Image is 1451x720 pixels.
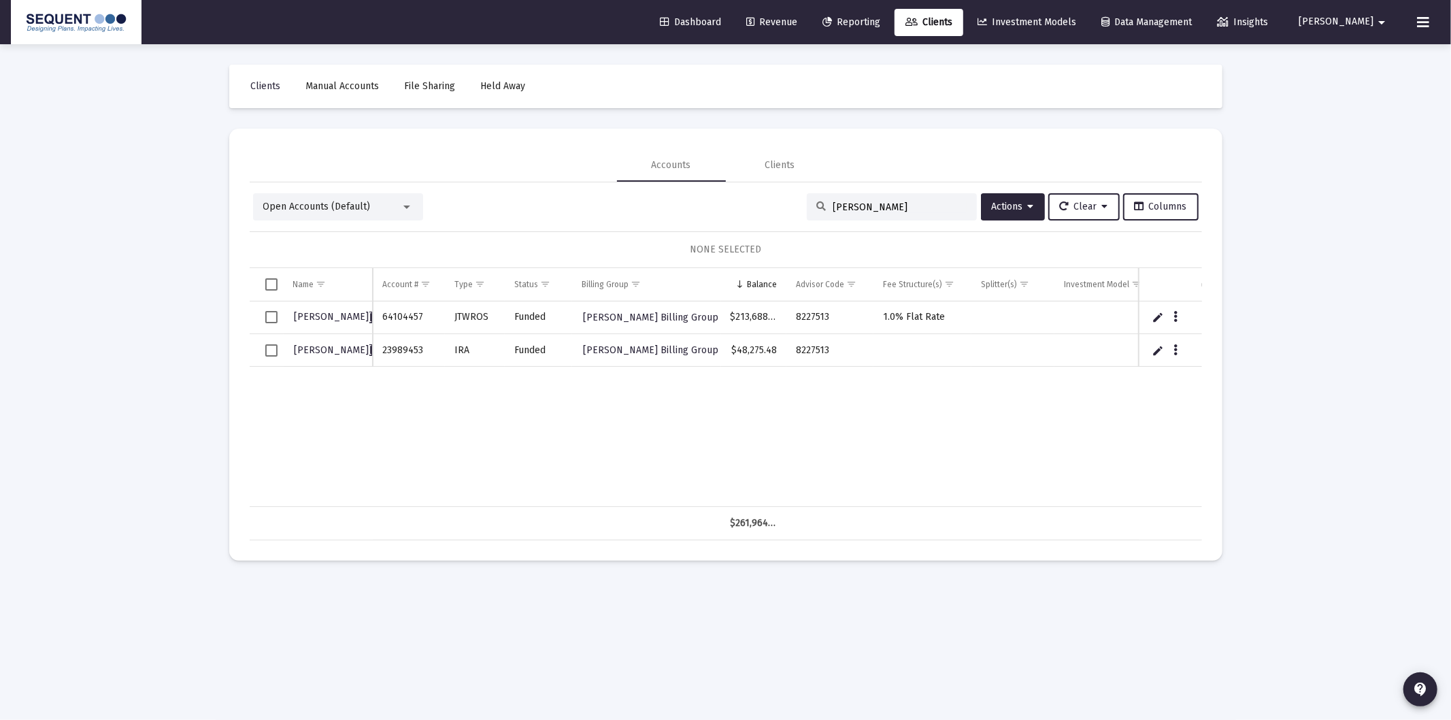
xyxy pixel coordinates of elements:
td: IRA [445,334,505,367]
td: $48,275.48 [721,334,786,367]
div: Select all [265,278,278,291]
td: 23989453 [373,334,445,367]
a: Data Management [1090,9,1203,36]
div: Status [514,279,538,290]
a: Revenue [735,9,808,36]
button: Columns [1123,193,1199,220]
div: Account # [382,279,418,290]
a: File Sharing [394,73,467,100]
div: Fee Structure(s) [883,279,942,290]
button: Actions [981,193,1045,220]
td: Column Status [505,268,572,301]
span: Show filter options for column 'Investment Model' [1131,279,1141,289]
div: Splitter(s) [981,279,1017,290]
a: Dashboard [649,9,732,36]
td: Column Type [445,268,505,301]
span: Revenue [746,16,797,28]
td: Column Fee Structure(s) [873,268,972,301]
input: Search [833,201,967,213]
div: Accounts [652,159,691,172]
a: Held Away [470,73,537,100]
span: [PERSON_NAME] Billing Group [583,312,718,323]
div: Funded [514,344,563,357]
a: [PERSON_NAME][PERSON_NAME] [293,307,446,327]
span: Clear [1060,201,1108,212]
div: Funded [514,310,563,324]
span: Show filter options for column 'Type' [475,279,485,289]
div: Advisor Code [796,279,844,290]
span: [PERSON_NAME] [1299,16,1373,28]
a: [PERSON_NAME][PERSON_NAME] [293,340,446,361]
div: $261,964.19 [731,517,777,530]
div: Investment Model [1064,279,1129,290]
span: Show filter options for column 'Splitter(s)' [1019,279,1029,289]
span: Actions [992,201,1034,212]
div: Type [454,279,473,290]
span: [PERSON_NAME] [295,344,444,356]
span: [PERSON_NAME] [369,312,444,323]
td: 8227513 [786,334,873,367]
span: File Sharing [405,80,456,92]
span: Clients [905,16,952,28]
td: Column Balance [721,268,786,301]
span: Reporting [822,16,880,28]
a: [PERSON_NAME] Billing Group [582,308,720,327]
span: [PERSON_NAME] [295,311,444,323]
div: Clients [765,159,795,172]
a: Edit [1152,311,1164,323]
span: Insights [1217,16,1268,28]
span: Show filter options for column 'Account #' [420,279,431,289]
div: Select row [265,344,278,357]
td: Column Billing Group [572,268,720,301]
a: Insights [1206,9,1279,36]
div: Billing Group [582,279,629,290]
td: Column Account # [373,268,445,301]
span: Clients [251,80,281,92]
td: $213,688.71 [721,301,786,334]
span: Show filter options for column 'Name' [316,279,327,289]
td: JTWROS [445,301,505,334]
a: Investment Models [967,9,1087,36]
span: Show filter options for column 'Billing Group' [631,279,641,289]
span: Columns [1135,201,1187,212]
td: Column Splitter(s) [971,268,1054,301]
span: Data Management [1101,16,1192,28]
td: Column Advisor Code [786,268,873,301]
span: Show filter options for column 'Status' [540,279,550,289]
td: Column Investment Model [1054,268,1163,301]
td: 64104457 [373,301,445,334]
a: Clients [895,9,963,36]
a: Edit [1152,344,1164,357]
span: [PERSON_NAME] Billing Group [583,344,718,356]
span: Show filter options for column 'Fee Structure(s)' [944,279,954,289]
a: Manual Accounts [295,73,390,100]
mat-icon: arrow_drop_down [1373,9,1390,36]
div: Balance [747,279,777,290]
div: NONE SELECTED [261,243,1191,257]
td: 8227513 [786,301,873,334]
span: Held Away [481,80,526,92]
div: Select row [265,311,278,323]
div: Name [293,279,314,290]
a: Reporting [812,9,891,36]
span: Open Accounts (Default) [263,201,371,212]
span: Show filter options for column 'Advisor Code' [846,279,856,289]
img: Dashboard [21,9,131,36]
span: Manual Accounts [306,80,380,92]
div: Data grid [250,268,1202,540]
a: Clients [240,73,292,100]
span: [PERSON_NAME] [369,344,444,356]
button: [PERSON_NAME] [1282,8,1406,35]
a: [PERSON_NAME] Billing Group [582,340,720,360]
mat-icon: contact_support [1412,681,1429,698]
span: Investment Models [978,16,1076,28]
span: Dashboard [660,16,721,28]
td: 1.0% Flat Rate [873,301,972,334]
td: Column Name [284,268,373,301]
button: Clear [1048,193,1120,220]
